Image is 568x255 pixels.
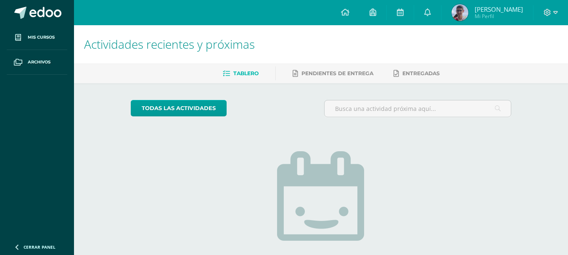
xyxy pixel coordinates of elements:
[28,59,50,66] span: Archivos
[7,25,67,50] a: Mis cursos
[7,50,67,75] a: Archivos
[84,36,255,52] span: Actividades recientes y próximas
[24,244,55,250] span: Cerrar panel
[28,34,55,41] span: Mis cursos
[131,100,227,116] a: todas las Actividades
[475,5,523,13] span: [PERSON_NAME]
[402,70,440,76] span: Entregadas
[394,67,440,80] a: Entregadas
[293,67,373,80] a: Pendientes de entrega
[452,4,468,21] img: 108c31ba970ce73aae4c542f034b0b86.png
[325,100,511,117] input: Busca una actividad próxima aquí...
[223,67,259,80] a: Tablero
[301,70,373,76] span: Pendientes de entrega
[233,70,259,76] span: Tablero
[475,13,523,20] span: Mi Perfil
